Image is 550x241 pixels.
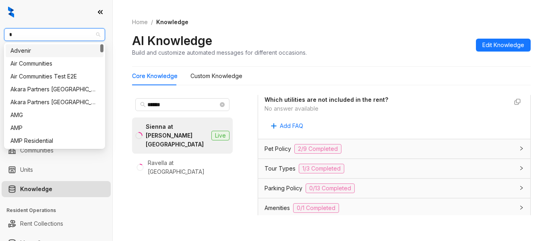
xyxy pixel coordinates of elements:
[2,54,111,70] li: Leads
[265,184,302,193] span: Parking Policy
[6,109,103,122] div: AMG
[151,18,153,27] li: /
[293,203,339,213] span: 0/1 Completed
[6,70,103,83] div: Air Communities Test E2E
[258,159,530,178] div: Tour Types1/3 Completed
[10,124,99,132] div: AMP
[132,33,212,48] h2: AI Knowledge
[265,204,290,212] span: Amenities
[6,83,103,96] div: Akara Partners Nashville
[132,72,178,80] div: Core Knowledge
[265,96,388,103] strong: Which utilities are not included in the rent?
[299,164,344,173] span: 1/3 Completed
[130,18,149,27] a: Home
[2,89,111,105] li: Leasing
[265,104,508,113] div: No answer available
[20,216,63,232] a: Rent Collections
[6,44,103,57] div: Advenir
[20,181,52,197] a: Knowledge
[10,85,99,94] div: Akara Partners [GEOGRAPHIC_DATA]
[258,139,530,159] div: Pet Policy2/9 Completed
[482,41,524,49] span: Edit Knowledge
[6,122,103,134] div: AMP
[265,164,296,173] span: Tour Types
[6,57,103,70] div: Air Communities
[148,159,230,176] div: Ravella at [GEOGRAPHIC_DATA]
[2,108,111,124] li: Collections
[10,98,99,107] div: Akara Partners [GEOGRAPHIC_DATA]
[258,179,530,198] div: Parking Policy0/13 Completed
[8,6,14,18] img: logo
[6,96,103,109] div: Akara Partners Phoenix
[519,185,524,190] span: collapsed
[10,72,99,81] div: Air Communities Test E2E
[519,146,524,151] span: collapsed
[519,205,524,210] span: collapsed
[140,102,146,107] span: search
[211,131,230,140] span: Live
[306,183,355,193] span: 0/13 Completed
[265,119,310,132] button: Add FAQ
[265,144,291,153] span: Pet Policy
[20,162,33,178] a: Units
[10,111,99,119] div: AMG
[2,216,111,232] li: Rent Collections
[6,207,112,214] h3: Resident Operations
[146,122,208,149] div: Sienna at [PERSON_NAME][GEOGRAPHIC_DATA]
[190,72,242,80] div: Custom Knowledge
[280,122,303,130] span: Add FAQ
[132,48,307,57] div: Build and customize automated messages for different occasions.
[6,134,103,147] div: AMP Residential
[258,198,530,218] div: Amenities0/1 Completed
[2,142,111,159] li: Communities
[476,39,531,51] button: Edit Knowledge
[220,102,225,107] span: close-circle
[10,46,99,55] div: Advenir
[294,144,341,154] span: 2/9 Completed
[10,59,99,68] div: Air Communities
[2,181,111,197] li: Knowledge
[20,142,54,159] a: Communities
[2,162,111,178] li: Units
[156,19,188,25] span: Knowledge
[9,29,100,41] span: United Apartment Group
[519,166,524,171] span: collapsed
[10,136,99,145] div: AMP Residential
